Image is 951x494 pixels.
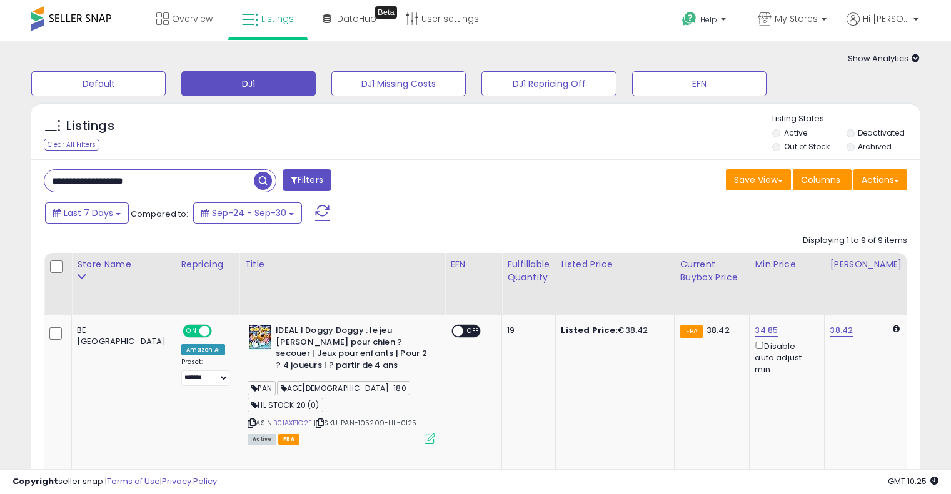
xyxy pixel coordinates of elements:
button: Actions [853,169,907,190]
a: 38.42 [830,324,853,337]
div: [PERSON_NAME] [830,258,904,271]
a: B01AXP1O2E [273,418,312,428]
strong: Copyright [13,475,58,487]
span: Sep-24 - Sep-30 [212,207,286,219]
div: €38.42 [561,325,665,336]
button: Columns [793,169,852,190]
div: Min Price [755,258,819,271]
span: PAN [248,381,276,395]
div: Tooltip anchor [375,6,397,19]
span: 38.42 [707,324,730,336]
div: Store Name [77,258,171,271]
button: DJ1 Missing Costs [331,71,466,96]
button: Default [31,71,166,96]
div: Listed Price [561,258,669,271]
button: Sep-24 - Sep-30 [193,202,302,224]
div: 19 [507,325,546,336]
div: Amazon AI [181,344,225,355]
div: Preset: [181,358,230,386]
h5: Listings [66,117,114,135]
label: Active [784,127,807,138]
a: 34.85 [755,324,778,337]
span: OFF [209,326,229,337]
span: 2025-10-8 10:25 GMT [888,475,938,487]
div: Title [244,258,440,271]
span: ON [184,326,199,337]
a: Privacy Policy [162,475,217,487]
span: Compared to: [131,208,188,220]
label: Archived [858,141,892,152]
span: All listings currently available for purchase on Amazon [248,434,276,445]
small: FBA [680,325,703,338]
span: FBA [278,434,299,445]
a: Terms of Use [107,475,160,487]
span: HL STOCK 20 (0) [248,398,323,412]
button: Last 7 Days [45,202,129,224]
i: Get Help [682,11,697,27]
label: Out of Stock [784,141,830,152]
img: 61qNChRF-lL._SL40_.jpg [248,325,273,350]
div: Clear All Filters [44,139,99,151]
div: Fulfillable Quantity [507,258,550,284]
span: My Stores [775,12,818,25]
span: Hi [PERSON_NAME] [863,12,910,25]
span: Overview [172,12,213,25]
span: Listings [261,12,294,25]
span: Columns [801,174,840,186]
span: DataHub [337,12,376,25]
div: BE [GEOGRAPHIC_DATA] [77,325,166,347]
div: Current Buybox Price [680,258,744,284]
p: Listing States: [772,113,920,125]
button: DJ1 Repricing Off [481,71,616,96]
b: IDEAL | Doggy Doggy : le jeu [PERSON_NAME] pour chien ? secouer | Jeux pour enfants | Pour 2 ? 4 ... [276,325,428,374]
div: seller snap | | [13,476,217,488]
span: Last 7 Days [64,207,113,219]
a: Help [672,2,738,41]
button: Filters [283,169,331,191]
div: ASIN: [248,325,435,443]
a: Hi [PERSON_NAME] [847,12,918,41]
div: Displaying 1 to 9 of 9 items [803,235,907,247]
span: AGE[DEMOGRAPHIC_DATA]-180 [277,381,410,395]
b: Listed Price: [561,324,618,336]
span: Help [700,14,717,25]
div: Repricing [181,258,234,271]
button: DJ1 [181,71,316,96]
span: Show Analytics [848,52,920,64]
span: | SKU: PAN-105209-HL-0125 [314,418,416,428]
button: EFN [632,71,767,96]
label: Deactivated [858,127,905,138]
button: Save View [726,169,791,190]
div: Disable auto adjust min [755,339,815,375]
div: EFN [450,258,496,271]
span: OFF [463,326,483,337]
